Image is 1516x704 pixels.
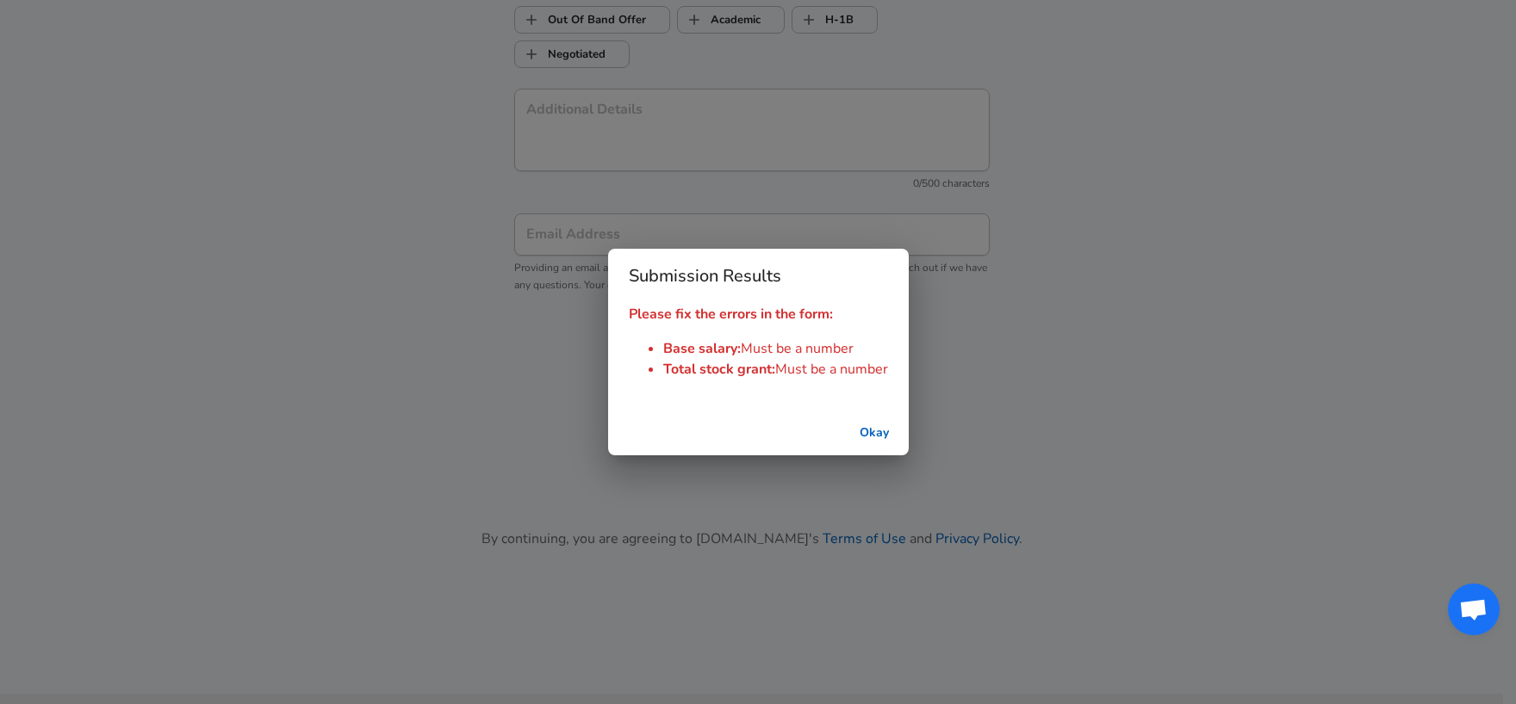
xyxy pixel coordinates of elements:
[663,339,741,358] span: Base salary :
[663,360,775,379] span: Total stock grant :
[1448,584,1500,635] div: Open chat
[775,360,888,379] span: Must be a number
[847,417,902,449] button: successful-submission-button
[608,249,909,304] h2: Submission Results
[629,305,833,324] strong: Please fix the errors in the form:
[741,339,854,358] span: Must be a number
